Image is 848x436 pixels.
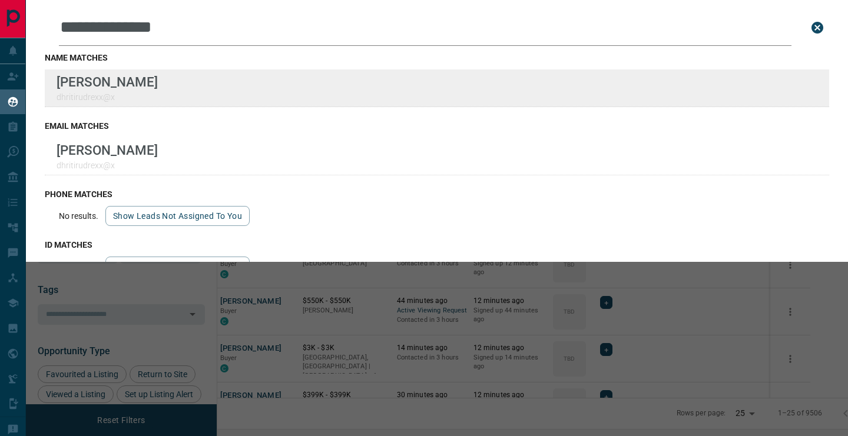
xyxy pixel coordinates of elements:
p: [PERSON_NAME] [57,74,158,89]
p: No results. [59,211,98,221]
button: show leads not assigned to you [105,206,250,226]
p: [PERSON_NAME] [57,142,158,158]
h3: id matches [45,240,829,249]
h3: phone matches [45,189,829,199]
h3: email matches [45,121,829,131]
h3: name matches [45,53,829,62]
button: close search bar [806,16,829,39]
button: show leads not assigned to you [105,257,250,277]
p: dhritirudrexx@x [57,92,158,102]
p: dhritirudrexx@x [57,161,158,170]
